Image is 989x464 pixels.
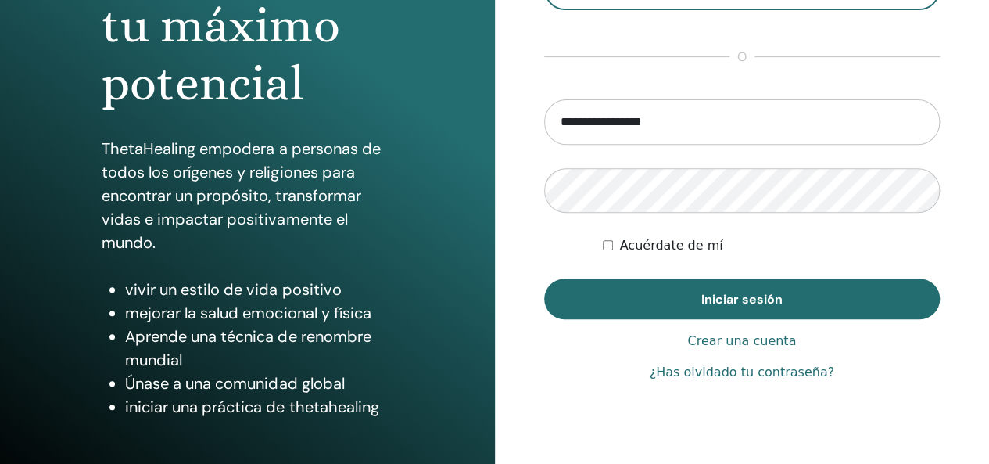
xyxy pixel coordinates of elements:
font: iniciar una práctica de thetahealing [125,397,378,417]
font: Aprende una técnica de renombre mundial [125,326,371,370]
a: ¿Has olvidado tu contraseña? [650,363,834,382]
font: ThetaHealing empodera a personas de todos los orígenes y religiones para encontrar un propósito, ... [102,138,380,253]
font: Crear una cuenta [687,333,796,348]
font: Acuérdate de mí [619,238,722,253]
font: vivir un estilo de vida positivo [125,279,341,300]
font: ¿Has olvidado tu contraseña? [650,365,834,379]
div: Mantenerme autenticado indefinidamente o hasta que cierre sesión manualmente [603,236,940,255]
font: o [737,49,747,65]
font: Iniciar sesión [701,291,783,308]
a: Crear una cuenta [687,332,796,351]
font: mejorar la salud emocional y física [125,303,371,323]
font: Únase a una comunidad global [125,373,344,394]
button: Iniciar sesión [544,279,941,319]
